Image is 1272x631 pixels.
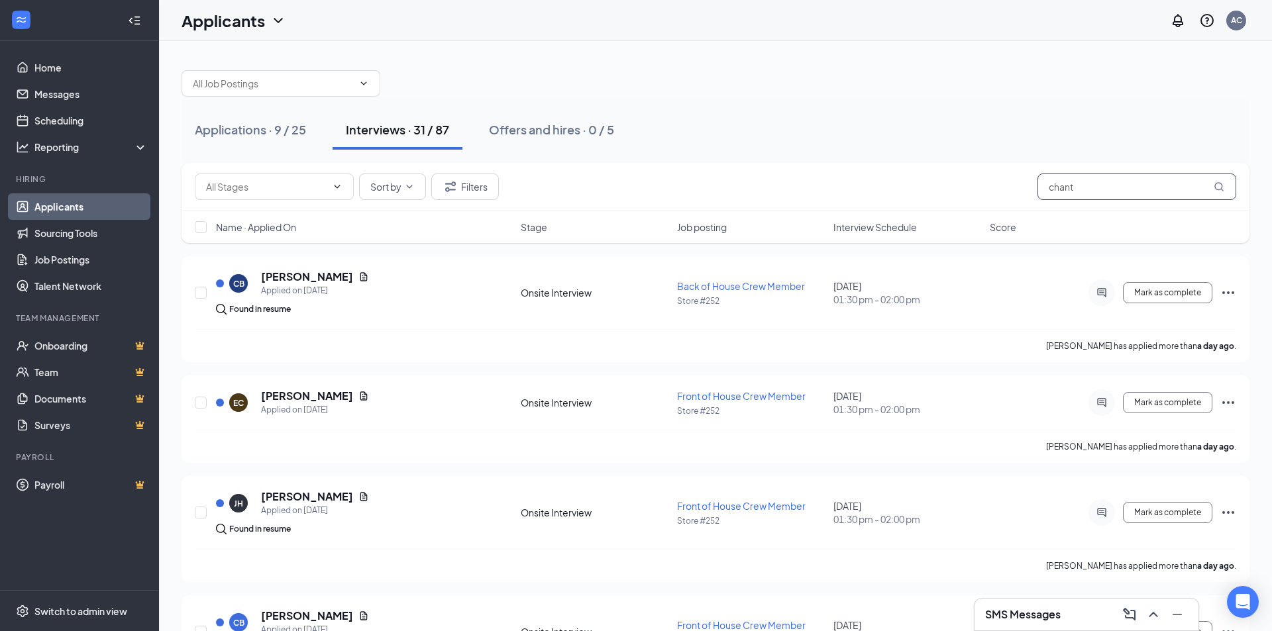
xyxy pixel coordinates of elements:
[1134,508,1201,517] span: Mark as complete
[1143,604,1164,625] button: ChevronUp
[16,313,145,324] div: Team Management
[990,220,1016,234] span: Score
[229,522,291,536] div: Found in resume
[358,610,369,621] svg: Document
[521,506,669,519] div: Onsite Interview
[34,54,148,81] a: Home
[34,471,148,498] a: PayrollCrown
[1227,586,1259,618] div: Open Intercom Messenger
[1199,13,1215,28] svg: QuestionInfo
[1119,604,1140,625] button: ComposeMessage
[1134,398,1201,407] span: Mark as complete
[521,220,547,234] span: Stage
[34,81,148,107] a: Messages
[1167,604,1188,625] button: Minimize
[1231,15,1242,26] div: AC
[1169,607,1185,622] svg: Minimize
[261,489,353,504] h5: [PERSON_NAME]
[261,504,369,517] div: Applied on [DATE]
[1220,285,1236,301] svg: Ellipses
[1037,173,1236,200] input: Search in interviews
[216,220,296,234] span: Name · Applied On
[1094,287,1110,298] svg: ActiveChat
[34,140,148,154] div: Reporting
[16,173,145,185] div: Hiring
[1197,561,1234,571] b: a day ago
[34,220,148,246] a: Sourcing Tools
[1170,13,1186,28] svg: Notifications
[216,304,227,315] img: search.bf7aa3482b7795d4f01b.svg
[1046,340,1236,352] p: [PERSON_NAME] has applied more than .
[193,76,353,91] input: All Job Postings
[34,246,148,273] a: Job Postings
[34,193,148,220] a: Applicants
[443,179,458,195] svg: Filter
[16,605,29,618] svg: Settings
[521,286,669,299] div: Onsite Interview
[358,391,369,401] svg: Document
[1197,442,1234,452] b: a day ago
[34,412,148,438] a: SurveysCrown
[1123,502,1212,523] button: Mark as complete
[229,303,291,316] div: Found in resume
[34,385,148,412] a: DocumentsCrown
[233,397,244,409] div: EC
[261,608,353,623] h5: [PERSON_NAME]
[233,278,244,289] div: CB
[34,273,148,299] a: Talent Network
[206,179,327,194] input: All Stages
[1214,181,1224,192] svg: MagnifyingGlass
[833,389,982,416] div: [DATE]
[1134,288,1201,297] span: Mark as complete
[1220,395,1236,411] svg: Ellipses
[1094,507,1110,518] svg: ActiveChat
[34,107,148,134] a: Scheduling
[833,220,917,234] span: Interview Schedule
[34,332,148,359] a: OnboardingCrown
[261,269,353,284] h5: [PERSON_NAME]
[833,279,982,306] div: [DATE]
[34,605,127,618] div: Switch to admin view
[1046,441,1236,452] p: [PERSON_NAME] has applied more than .
[358,491,369,502] svg: Document
[359,173,426,200] button: Sort byChevronDown
[677,280,805,292] span: Back of House Crew Member
[233,617,244,628] div: CB
[358,78,369,89] svg: ChevronDown
[677,405,825,416] p: Store #252
[677,619,806,631] span: Front of House Crew Member
[15,13,28,26] svg: WorkstreamLogo
[1145,607,1161,622] svg: ChevronUp
[358,271,369,282] svg: Document
[1220,505,1236,520] svg: Ellipses
[1123,282,1212,303] button: Mark as complete
[677,220,727,234] span: Job posting
[34,359,148,385] a: TeamCrown
[985,607,1061,622] h3: SMS Messages
[261,284,369,297] div: Applied on [DATE]
[261,389,353,403] h5: [PERSON_NAME]
[16,452,145,463] div: Payroll
[216,524,227,534] img: search.bf7aa3482b7795d4f01b.svg
[833,512,982,526] span: 01:30 pm - 02:00 pm
[404,181,415,192] svg: ChevronDown
[346,121,449,138] div: Interviews · 31 / 87
[370,182,401,191] span: Sort by
[1094,397,1110,408] svg: ActiveChat
[431,173,499,200] button: Filter Filters
[16,140,29,154] svg: Analysis
[270,13,286,28] svg: ChevronDown
[833,293,982,306] span: 01:30 pm - 02:00 pm
[833,403,982,416] span: 01:30 pm - 02:00 pm
[1046,560,1236,571] p: [PERSON_NAME] has applied more than .
[1123,392,1212,413] button: Mark as complete
[677,515,825,526] p: Store #252
[332,181,343,192] svg: ChevronDown
[261,403,369,416] div: Applied on [DATE]
[128,14,141,27] svg: Collapse
[677,500,806,512] span: Front of House Crew Member
[1122,607,1138,622] svg: ComposeMessage
[182,9,265,32] h1: Applicants
[489,121,614,138] div: Offers and hires · 0 / 5
[677,390,806,402] span: Front of House Crew Member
